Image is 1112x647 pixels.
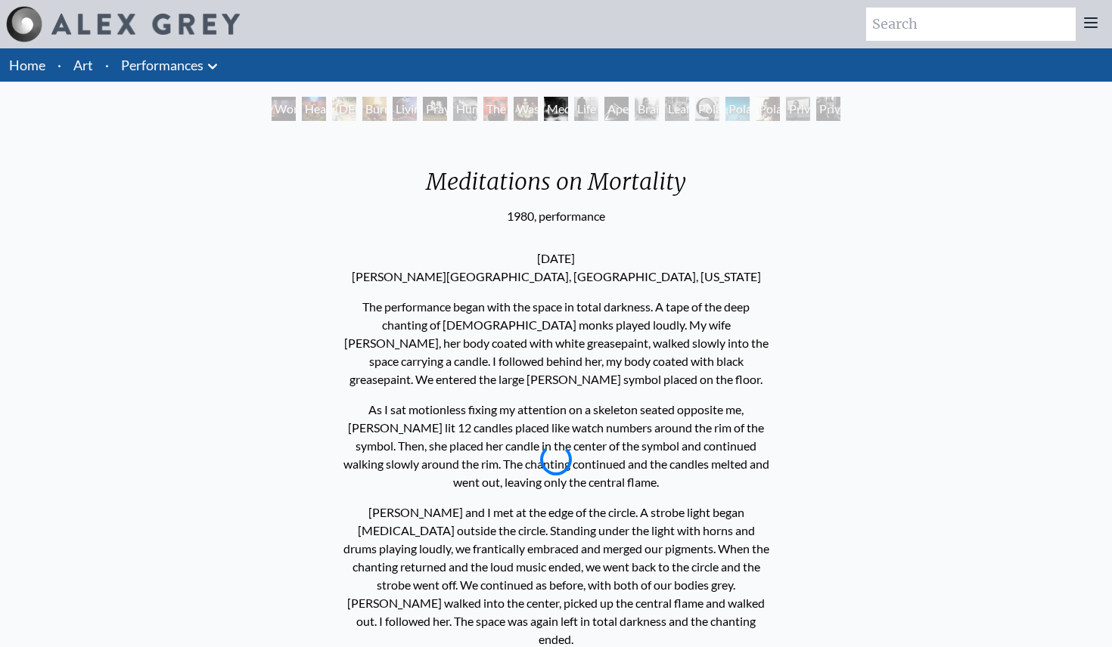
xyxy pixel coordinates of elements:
[121,54,203,76] a: Performances
[453,97,477,121] div: Human Race
[756,97,780,121] div: Polarity Works
[866,8,1076,41] input: Search
[73,54,93,76] a: Art
[414,207,698,225] div: 1980, performance
[786,97,810,121] div: Private Billboard
[635,97,659,121] div: Brain Sack
[99,48,115,82] li: ·
[695,97,719,121] div: Polar Unity
[393,97,417,121] div: Living Cross
[414,168,698,207] div: Meditations on Mortality
[514,97,538,121] div: Wasteland
[272,97,296,121] div: World Spirit
[574,97,598,121] div: Life Energy
[604,97,629,121] div: Apex
[341,292,772,395] p: The performance began with the space in total darkness. A tape of the deep chanting of [DEMOGRAPH...
[816,97,840,121] div: Private Subway
[544,97,568,121] div: Meditations on Mortality
[341,395,772,497] p: As I sat motionless fixing my attention on a skeleton seated opposite me, [PERSON_NAME] lit 12 ca...
[423,97,447,121] div: Prayer Wheel
[483,97,508,121] div: The Beast
[9,57,45,73] a: Home
[665,97,689,121] div: Leaflets
[341,243,772,292] p: [DATE] [PERSON_NAME][GEOGRAPHIC_DATA], [GEOGRAPHIC_DATA], [US_STATE]
[51,48,67,82] li: ·
[725,97,750,121] div: Polar Wandering
[362,97,387,121] div: Burnt Offering
[302,97,326,121] div: Heart Net
[332,97,356,121] div: [DEMOGRAPHIC_DATA]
